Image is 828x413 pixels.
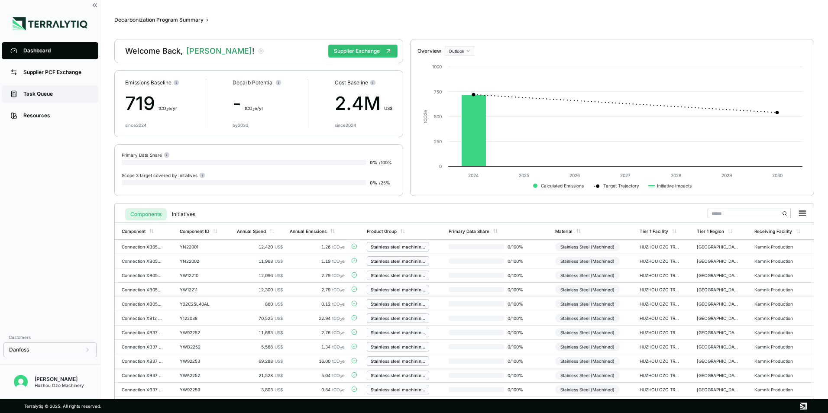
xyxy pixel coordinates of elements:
[340,246,342,250] sub: 2
[754,229,792,234] div: Receiving Facility
[9,346,29,353] span: Danfoss
[504,287,532,292] span: 0 / 100 %
[332,387,345,392] span: tCO e
[237,301,283,307] div: 860
[640,229,668,234] div: Tier 1 Facility
[237,287,283,292] div: 12,300
[417,48,441,55] div: Overview
[122,287,163,292] div: Connection XB05M/XB06H G3/4" new
[23,112,90,119] div: Resources
[640,387,681,392] div: HUZHOU OZO TRADE CO., LTD - [GEOGRAPHIC_DATA]
[122,373,163,378] div: Connection XB37 G1 L20 M
[340,318,342,322] sub: 2
[555,271,620,280] div: Stainless Steel (Machined)
[180,301,221,307] div: Y22C25L40AL
[555,357,620,365] div: Stainless Steel (Machined)
[422,113,427,115] tspan: 2
[697,344,738,349] div: [GEOGRAPHIC_DATA]
[555,300,620,308] div: Stainless Steel (Machined)
[275,358,283,364] span: US$
[754,358,796,364] div: Kamnik Production
[122,273,163,278] div: Connection XB05M/XB06 H/L G3/4" new
[640,273,681,278] div: HUZHOU OZO TRADE CO., LTD - [GEOGRAPHIC_DATA]
[555,371,620,380] div: Stainless Steel (Machined)
[555,285,620,294] div: Stainless Steel (Machined)
[180,373,221,378] div: YWA2252
[290,244,345,249] div: 1.26
[125,208,167,220] button: Components
[290,301,345,307] div: 0.12
[640,258,681,264] div: HUZHOU OZO TRADE CO., LTD - [GEOGRAPHIC_DATA]
[335,123,356,128] div: since 2024
[290,273,345,278] div: 2.79
[275,287,283,292] span: US$
[555,242,620,251] div: Stainless Steel (Machined)
[328,45,398,58] button: Supplier Exchange
[290,229,327,234] div: Annual Emissions
[504,316,532,321] span: 0 / 100 %
[340,375,342,379] sub: 2
[332,258,345,264] span: tCO e
[697,358,738,364] div: [GEOGRAPHIC_DATA]
[275,330,283,335] span: US$
[275,344,283,349] span: US$
[754,301,796,307] div: Kamnik Production
[23,90,90,97] div: Task Queue
[340,289,342,293] sub: 2
[468,173,479,178] text: 2024
[721,173,731,178] text: 2029
[275,373,283,378] span: US$
[555,385,620,394] div: Stainless Steel (Machined)
[555,257,620,265] div: Stainless Steel (Machined)
[340,303,342,307] sub: 2
[122,387,163,392] div: Connection XB37 G1 L30 L/M/H NEW
[754,316,796,321] div: Kamnik Production
[290,287,345,292] div: 2.79
[122,344,163,349] div: Connection XB37 G1 L20 L
[180,387,221,392] div: YW92259
[335,79,392,86] div: Cost Baseline
[237,229,266,234] div: Annual Spend
[180,316,221,321] div: Y122038
[449,229,489,234] div: Primary Data Share
[158,106,177,111] span: t CO e/yr
[754,387,796,392] div: Kamnik Production
[332,316,345,321] span: tCO e
[754,258,796,264] div: Kamnik Production
[340,346,342,350] sub: 2
[233,123,248,128] div: by 2030
[13,17,87,30] img: Logo
[290,330,345,335] div: 2.76
[640,344,681,349] div: HUZHOU OZO TRADE CO., LTD - [GEOGRAPHIC_DATA]
[434,139,442,144] text: 250
[603,183,639,189] text: Target Trajectory
[504,358,532,364] span: 0 / 100 %
[640,358,681,364] div: HUZHOU OZO TRADE CO., LTD - [GEOGRAPHIC_DATA]
[504,373,532,378] span: 0 / 100 %
[504,301,532,307] span: 0 / 100 %
[371,358,425,364] div: Stainless steel machining part
[125,79,179,86] div: Emissions Baseline
[620,173,631,178] text: 2027
[384,106,392,111] span: US$
[167,208,201,220] button: Initiatives
[290,316,345,321] div: 22.94
[504,387,532,392] span: 0 / 100 %
[122,358,163,364] div: Connection XB37 G1 L20 L/M/H
[166,108,168,112] sub: 2
[275,301,283,307] span: US$
[569,173,580,178] text: 2026
[122,152,170,158] div: Primary Data Share
[14,375,28,389] img: Kevan Liao
[772,173,782,178] text: 2030
[180,258,221,264] div: YN22002
[504,344,532,349] span: 0 / 100 %
[697,229,724,234] div: Tier 1 Region
[371,273,425,278] div: Stainless steel machining part
[122,244,163,249] div: Connection XB05H 1.4404 L 7mm HIGH
[275,258,283,264] span: US$
[180,344,221,349] div: YWB2252
[122,229,146,234] div: Component
[237,387,283,392] div: 3,803
[370,180,377,185] span: 0 %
